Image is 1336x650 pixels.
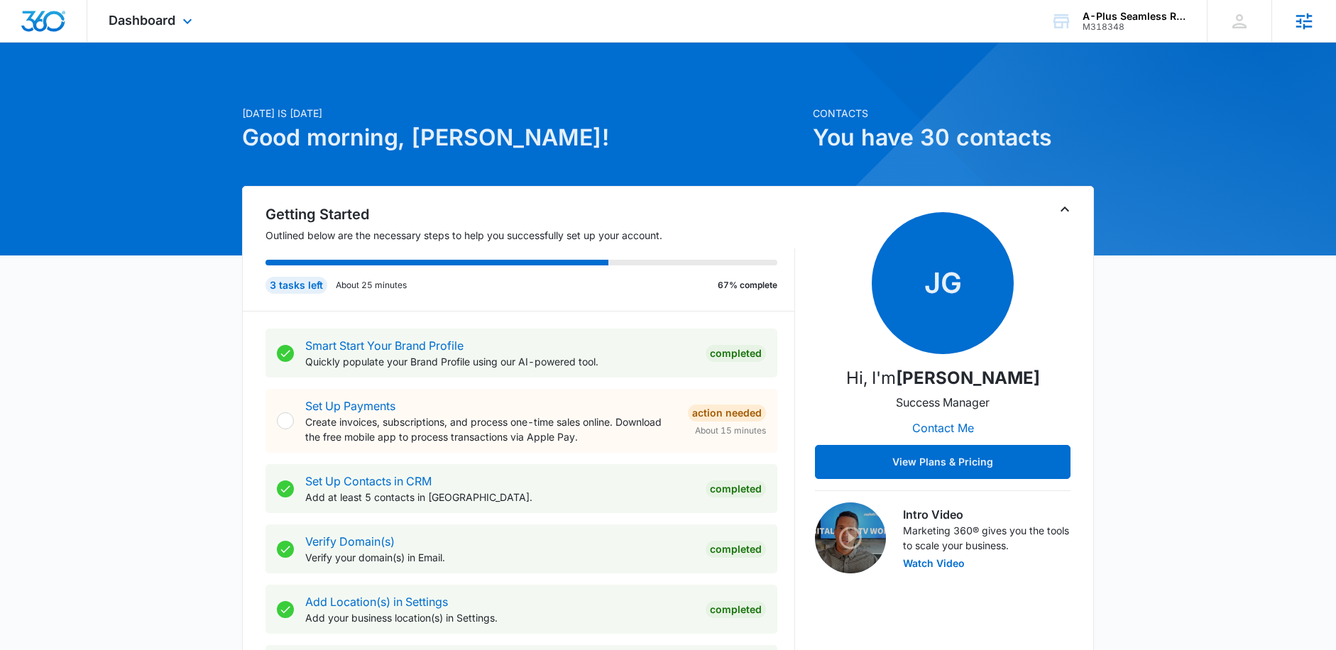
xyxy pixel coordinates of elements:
span: Dashboard [109,13,175,28]
strong: [PERSON_NAME] [896,368,1040,388]
a: Smart Start Your Brand Profile [305,338,464,353]
span: About 15 minutes [695,424,766,437]
h2: Getting Started [265,204,795,225]
p: Contacts [813,106,1094,121]
p: 67% complete [718,279,777,292]
h3: Intro Video [903,506,1071,523]
div: Completed [706,601,766,618]
p: Create invoices, subscriptions, and process one-time sales online. Download the free mobile app t... [305,414,677,444]
button: View Plans & Pricing [815,445,1071,479]
h1: You have 30 contacts [813,121,1094,155]
span: JG [872,212,1014,354]
p: Hi, I'm [846,365,1040,391]
p: Outlined below are the necessary steps to help you successfully set up your account. [265,228,795,243]
a: Add Location(s) in Settings [305,595,448,609]
div: account id [1083,22,1186,32]
div: 3 tasks left [265,277,327,294]
div: Completed [706,541,766,558]
div: Completed [706,480,766,497]
button: Watch Video [903,558,965,568]
p: Add your business location(s) in Settings. [305,610,694,625]
p: Add at least 5 contacts in [GEOGRAPHIC_DATA]. [305,490,694,505]
div: account name [1083,11,1186,22]
p: Verify your domain(s) in Email. [305,550,694,565]
h1: Good morning, [PERSON_NAME]! [242,121,804,155]
p: Marketing 360® gives you the tools to scale your business. [903,523,1071,553]
p: About 25 minutes [336,279,407,292]
button: Contact Me [898,411,988,445]
button: Toggle Collapse [1056,201,1073,218]
div: Completed [706,345,766,362]
p: [DATE] is [DATE] [242,106,804,121]
div: Action Needed [688,404,766,422]
img: Intro Video [815,502,886,573]
a: Set Up Payments [305,399,395,413]
p: Success Manager [896,394,990,411]
p: Quickly populate your Brand Profile using our AI-powered tool. [305,354,694,369]
a: Verify Domain(s) [305,534,395,549]
a: Set Up Contacts in CRM [305,474,432,488]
